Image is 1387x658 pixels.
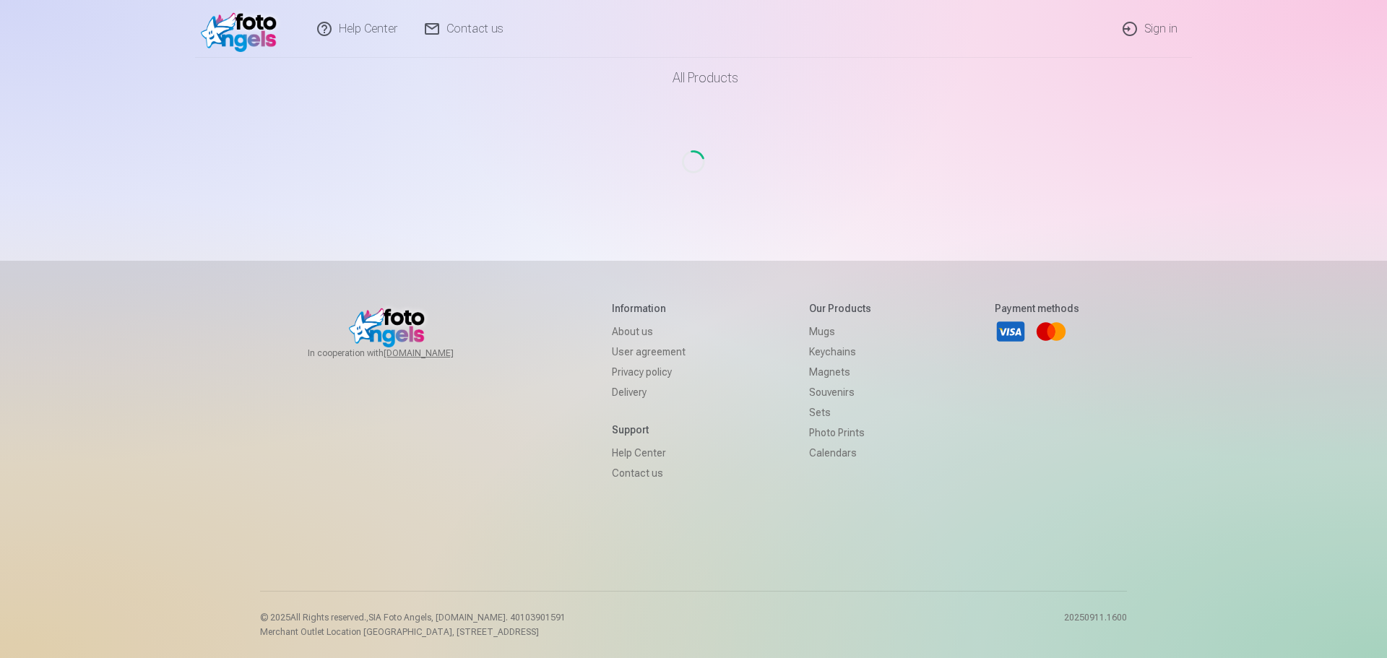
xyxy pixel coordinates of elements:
a: User agreement [612,342,686,362]
a: Calendars [809,443,871,463]
a: Sets [809,402,871,423]
a: Privacy policy [612,362,686,382]
a: Help Center [612,443,686,463]
a: [DOMAIN_NAME] [384,347,488,359]
a: Mugs [809,321,871,342]
h5: Payment methods [995,301,1079,316]
span: In cooperation with [308,347,488,359]
h5: Our products [809,301,871,316]
a: Photo prints [809,423,871,443]
a: Visa [995,316,1027,347]
span: SIA Foto Angels, [DOMAIN_NAME]. 40103901591 [368,612,566,623]
a: Magnets [809,362,871,382]
a: Mastercard [1035,316,1067,347]
a: Keychains [809,342,871,362]
img: /v1 [201,6,284,52]
p: 20250911.1600 [1064,612,1127,638]
p: © 2025 All Rights reserved. , [260,612,566,623]
a: All products [632,58,756,98]
a: Delivery [612,382,686,402]
h5: Information [612,301,686,316]
h5: Support [612,423,686,437]
p: Merchant Outlet Location [GEOGRAPHIC_DATA], [STREET_ADDRESS] [260,626,566,638]
a: About us [612,321,686,342]
a: Souvenirs [809,382,871,402]
a: Contact us [612,463,686,483]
